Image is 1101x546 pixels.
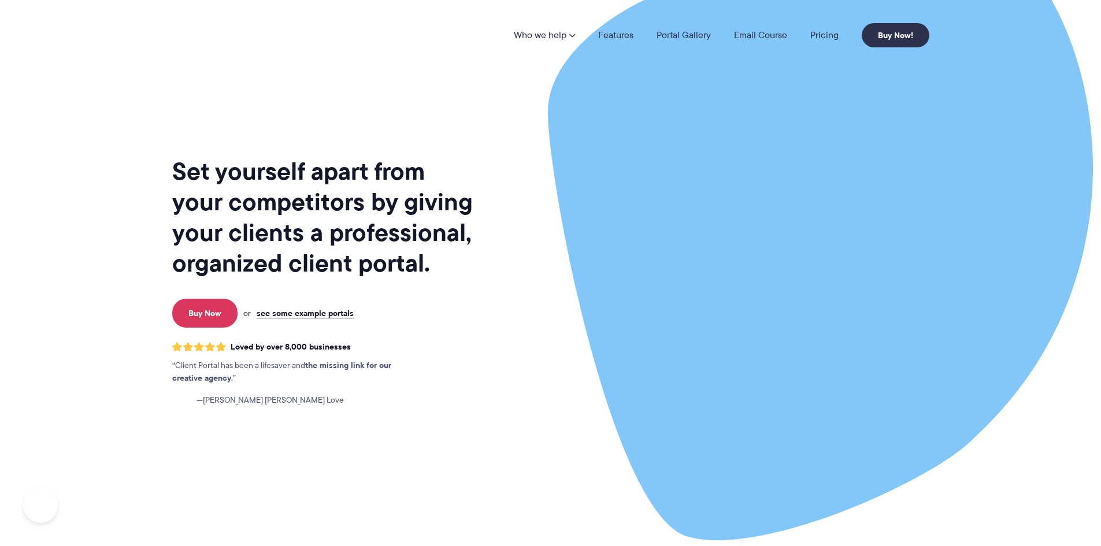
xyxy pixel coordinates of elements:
[231,342,351,352] span: Loved by over 8,000 businesses
[243,308,251,318] span: or
[23,488,58,523] iframe: Toggle Customer Support
[657,31,711,40] a: Portal Gallery
[172,359,415,385] p: Client Portal has been a lifesaver and .
[598,31,633,40] a: Features
[810,31,839,40] a: Pricing
[197,394,344,407] span: [PERSON_NAME] [PERSON_NAME] Love
[862,23,929,47] a: Buy Now!
[172,299,238,328] a: Buy Now
[172,156,475,278] h1: Set yourself apart from your competitors by giving your clients a professional, organized client ...
[257,308,354,318] a: see some example portals
[172,359,391,384] strong: the missing link for our creative agency
[514,31,575,40] a: Who we help
[734,31,787,40] a: Email Course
